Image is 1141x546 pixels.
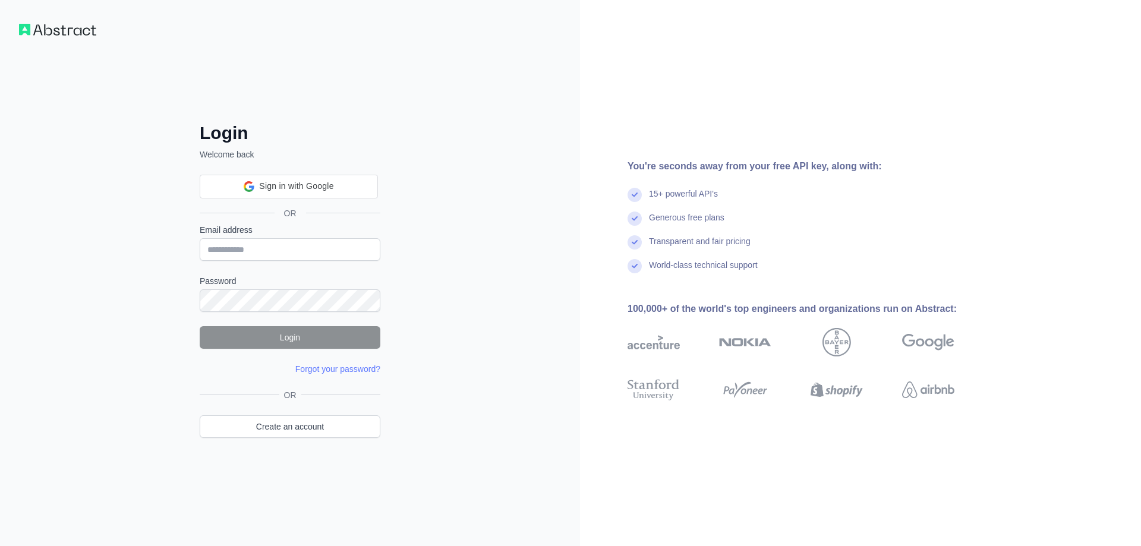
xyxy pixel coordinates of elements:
[259,180,333,192] span: Sign in with Google
[902,328,954,356] img: google
[811,377,863,403] img: shopify
[628,159,992,173] div: You're seconds away from your free API key, along with:
[200,415,380,438] a: Create an account
[200,275,380,287] label: Password
[628,235,642,250] img: check mark
[295,364,380,374] a: Forgot your password?
[19,24,96,36] img: Workflow
[719,377,771,403] img: payoneer
[649,235,751,259] div: Transparent and fair pricing
[628,302,992,316] div: 100,000+ of the world's top engineers and organizations run on Abstract:
[649,188,718,212] div: 15+ powerful API's
[200,122,380,144] h2: Login
[628,328,680,356] img: accenture
[279,389,301,401] span: OR
[902,377,954,403] img: airbnb
[822,328,851,356] img: bayer
[628,259,642,273] img: check mark
[628,377,680,403] img: stanford university
[628,188,642,202] img: check mark
[275,207,306,219] span: OR
[200,224,380,236] label: Email address
[200,326,380,349] button: Login
[719,328,771,356] img: nokia
[200,175,378,198] div: Sign in with Google
[628,212,642,226] img: check mark
[649,259,758,283] div: World-class technical support
[649,212,724,235] div: Generous free plans
[200,149,380,160] p: Welcome back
